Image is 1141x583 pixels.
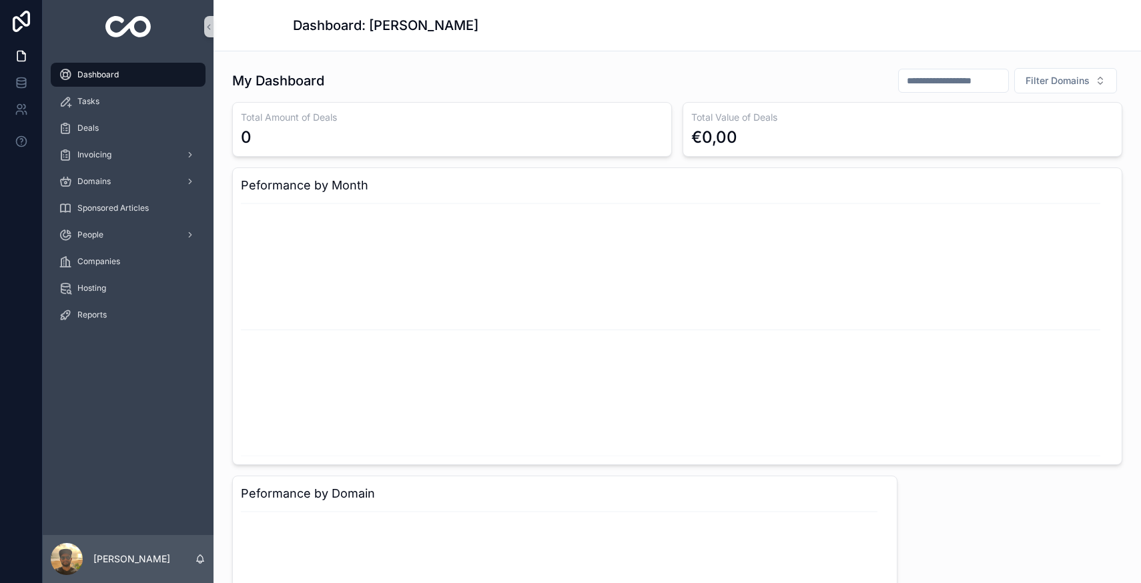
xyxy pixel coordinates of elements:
[241,176,1114,195] h3: Peformance by Month
[51,169,206,193] a: Domains
[51,143,206,167] a: Invoicing
[691,127,737,148] div: €0,00
[51,89,206,113] a: Tasks
[241,111,663,124] h3: Total Amount of Deals
[241,127,252,148] div: 0
[51,303,206,327] a: Reports
[77,229,103,240] span: People
[77,69,119,80] span: Dashboard
[77,149,111,160] span: Invoicing
[51,223,206,247] a: People
[241,200,1114,456] div: chart
[241,484,889,503] h3: Peformance by Domain
[51,276,206,300] a: Hosting
[51,249,206,273] a: Companies
[93,552,170,566] p: [PERSON_NAME]
[77,203,149,213] span: Sponsored Articles
[77,176,111,187] span: Domains
[77,283,106,294] span: Hosting
[77,123,99,133] span: Deals
[77,96,99,107] span: Tasks
[51,63,206,87] a: Dashboard
[77,256,120,267] span: Companies
[1014,68,1117,93] button: Select Button
[51,196,206,220] a: Sponsored Articles
[293,16,478,35] h1: Dashboard: [PERSON_NAME]
[691,111,1114,124] h3: Total Value of Deals
[51,116,206,140] a: Deals
[105,16,151,37] img: App logo
[1026,74,1090,87] span: Filter Domains
[77,310,107,320] span: Reports
[232,71,324,90] h1: My Dashboard
[43,53,214,344] div: scrollable content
